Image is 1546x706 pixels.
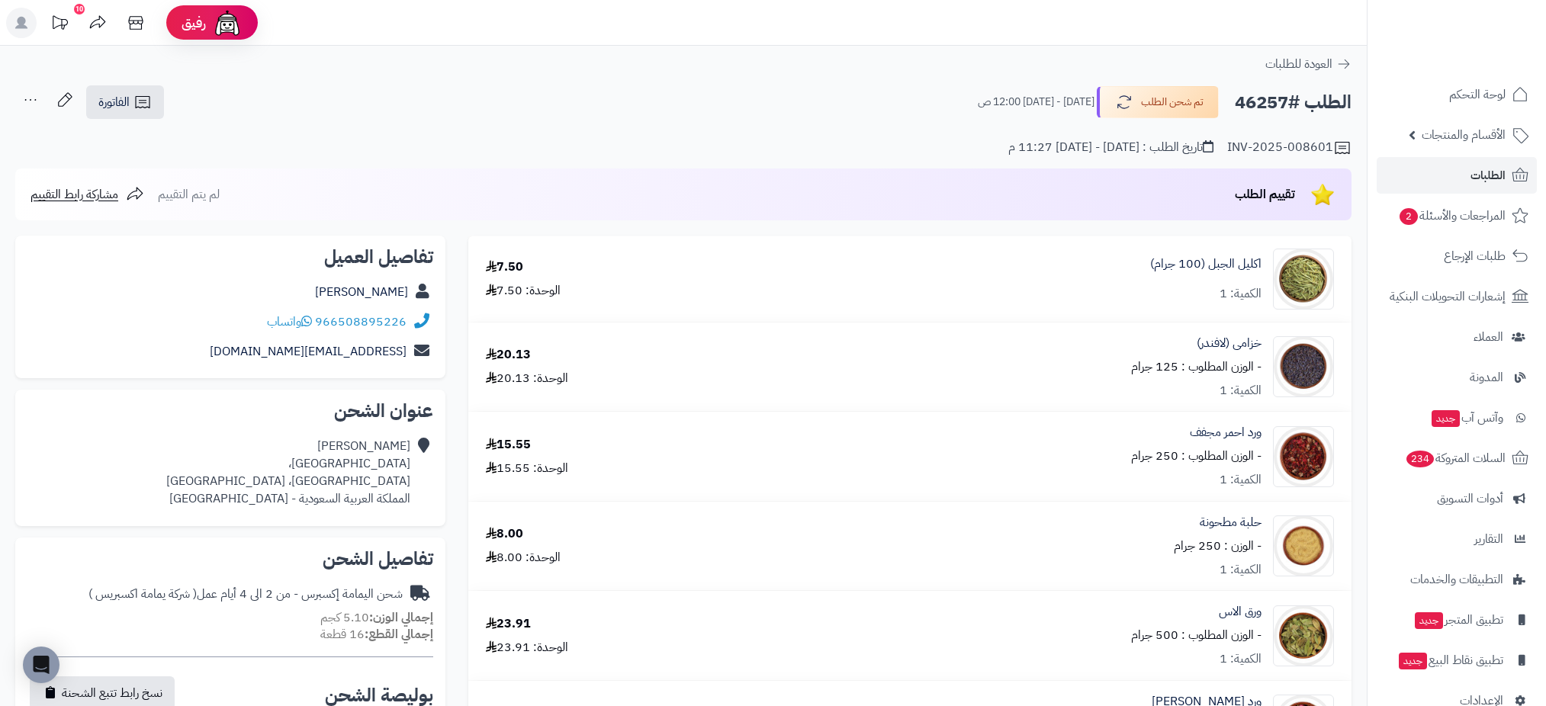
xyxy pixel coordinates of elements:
span: طلبات الإرجاع [1444,245,1506,267]
a: تطبيق المتجرجديد [1377,602,1537,638]
span: الفاتورة [98,93,130,111]
span: السلات المتروكة [1405,448,1506,469]
a: طلبات الإرجاع [1377,238,1537,274]
a: الفاتورة [86,85,164,119]
a: لوحة التحكم [1377,76,1537,113]
h2: الطلب #46257 [1235,87,1352,118]
img: 1674536183-Red%20Flowers%20v2-90x90.jpg [1274,426,1333,487]
small: [DATE] - [DATE] 12:00 ص [978,95,1094,110]
div: الوحدة: 23.91 [486,639,568,656]
img: 1659848270-Myrtus-90x90.jpg [1274,605,1333,666]
a: إشعارات التحويلات البنكية [1377,278,1537,315]
strong: إجمالي الوزن: [369,608,433,627]
button: تم شحن الطلب [1097,86,1219,118]
span: التقارير [1474,528,1503,550]
span: وآتس آب [1430,407,1503,428]
span: جديد [1415,612,1443,629]
small: - الوزن المطلوب : 125 جرام [1131,358,1262,376]
span: لم يتم التقييم [158,185,220,204]
img: 1639830222-Lavender-90x90.jpg [1274,336,1333,397]
span: الطلبات [1470,165,1506,186]
span: العملاء [1474,326,1503,348]
div: 8.00 [486,525,523,543]
div: 15.55 [486,436,531,454]
img: logo-2.png [1442,11,1532,43]
div: Open Intercom Messenger [23,647,59,683]
a: 966508895226 [315,313,407,331]
span: رفيق [182,14,206,32]
a: أدوات التسويق [1377,480,1537,517]
small: 16 قطعة [320,625,433,643]
span: جديد [1399,653,1427,669]
span: التطبيقات والخدمات [1410,569,1503,590]
span: ( شركة يمامة اكسبريس ) [88,585,197,603]
a: ورد احمر مجفف [1190,424,1262,441]
img: %20%D8%A7%D9%84%D8%AC%D8%A8%D9%84-90x90.jpg [1274,249,1333,310]
span: إشعارات التحويلات البنكية [1390,286,1506,307]
a: الطلبات [1377,157,1537,194]
small: 5.10 كجم [320,608,433,627]
span: تطبيق المتجر [1413,609,1503,631]
div: الكمية: 1 [1220,471,1262,489]
span: 2 [1399,207,1419,226]
div: 20.13 [486,346,531,364]
span: جديد [1432,410,1460,427]
a: مشاركة رابط التقييم [31,185,144,204]
div: الوحدة: 20.13 [486,370,568,387]
a: [EMAIL_ADDRESS][DOMAIN_NAME] [210,342,407,361]
h2: عنوان الشحن [27,402,433,420]
span: 234 [1405,450,1435,468]
small: - الوزن المطلوب : 500 جرام [1131,626,1262,644]
img: ai-face.png [212,8,243,38]
span: المراجعات والأسئلة [1398,205,1506,226]
a: تحديثات المنصة [40,8,79,42]
span: أدوات التسويق [1437,488,1503,509]
h2: تفاصيل الشحن [27,550,433,568]
a: واتساب [267,313,312,331]
span: تطبيق نقاط البيع [1397,650,1503,671]
div: 23.91 [486,615,531,633]
span: نسخ رابط تتبع الشحنة [62,684,162,702]
a: اكليل الجبل (100 جرام) [1150,255,1262,273]
span: العودة للطلبات [1265,55,1332,73]
h2: تفاصيل العميل [27,248,433,266]
span: لوحة التحكم [1449,84,1506,105]
a: التقارير [1377,521,1537,557]
a: ورق الاس [1219,603,1262,621]
a: العملاء [1377,319,1537,355]
strong: إجمالي القطع: [365,625,433,643]
div: الكمية: 1 [1220,382,1262,400]
div: الوحدة: 15.55 [486,460,568,477]
div: INV-2025-008601 [1227,139,1352,157]
a: خزامى (لافندر) [1197,335,1262,352]
div: [PERSON_NAME] [GEOGRAPHIC_DATA]، [GEOGRAPHIC_DATA]، [GEOGRAPHIC_DATA] المملكة العربية السعودية - ... [166,438,410,507]
img: 1634730636-Fenugreek%20Powder%20Qassim-90x90.jpg [1274,515,1333,576]
span: تقييم الطلب [1235,185,1295,204]
span: المدونة [1470,367,1503,388]
div: الوحدة: 8.00 [486,549,561,566]
a: المراجعات والأسئلة2 [1377,197,1537,234]
div: 7.50 [486,258,523,276]
a: تطبيق نقاط البيعجديد [1377,642,1537,679]
div: 10 [74,4,85,14]
div: شحن اليمامة إكسبرس - من 2 الى 4 أيام عمل [88,586,403,603]
span: مشاركة رابط التقييم [31,185,118,204]
small: - الوزن المطلوب : 250 جرام [1131,447,1262,465]
small: - الوزن : 250 جرام [1174,537,1262,555]
div: الكمية: 1 [1220,285,1262,303]
a: السلات المتروكة234 [1377,440,1537,477]
div: تاريخ الطلب : [DATE] - [DATE] 11:27 م [1008,139,1213,156]
span: الأقسام والمنتجات [1422,124,1506,146]
h2: بوليصة الشحن [325,686,433,704]
a: [PERSON_NAME] [315,283,408,301]
a: حلبة مطحونة [1200,514,1262,531]
div: الكمية: 1 [1220,561,1262,579]
a: التطبيقات والخدمات [1377,561,1537,598]
a: وآتس آبجديد [1377,400,1537,436]
a: العودة للطلبات [1265,55,1352,73]
a: المدونة [1377,359,1537,396]
div: الوحدة: 7.50 [486,282,561,300]
div: الكمية: 1 [1220,650,1262,668]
